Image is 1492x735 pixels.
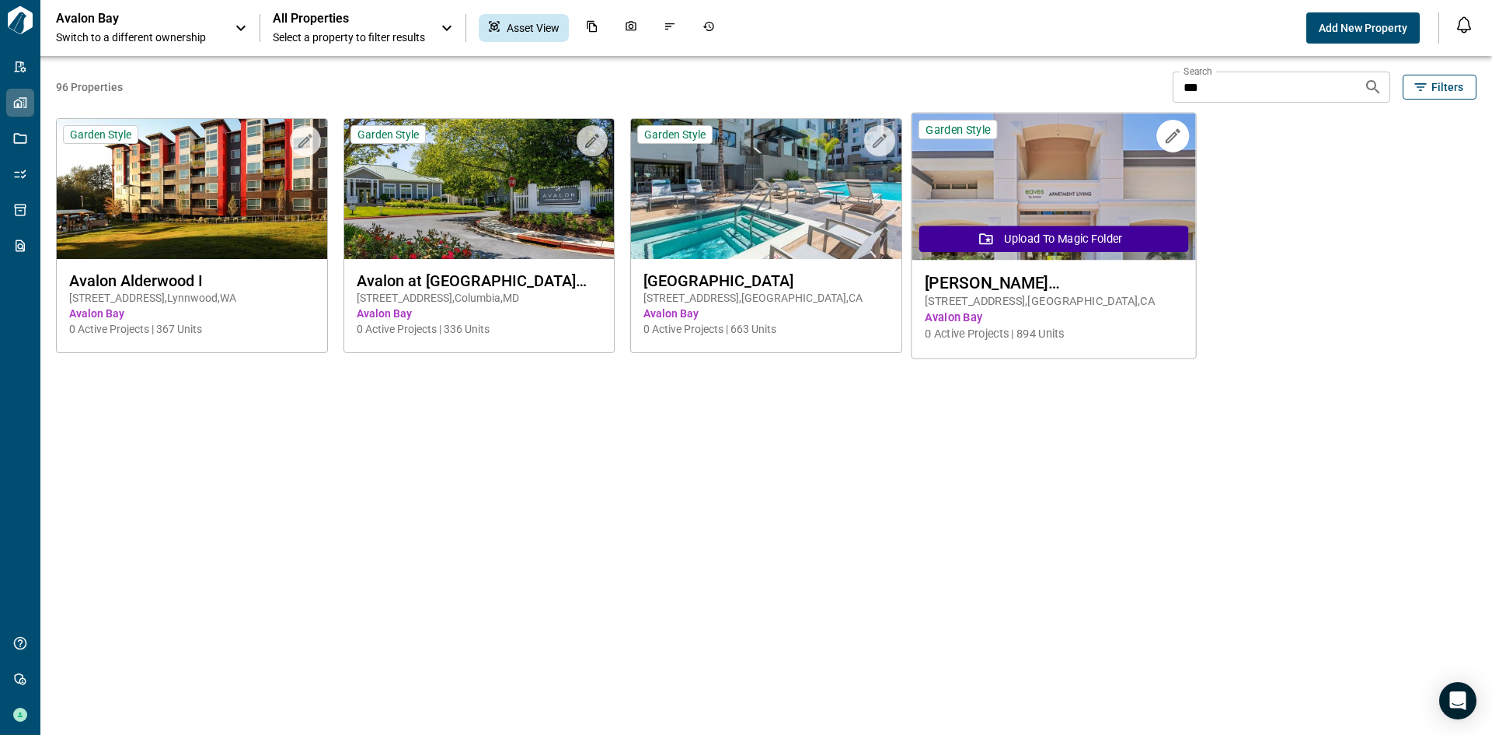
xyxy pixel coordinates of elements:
[273,30,425,45] span: Select a property to filter results
[925,326,1182,342] span: 0 Active Projects | 894 Units
[1183,65,1212,78] label: Search
[357,271,602,290] span: Avalon at [GEOGRAPHIC_DATA][PERSON_NAME]
[1403,75,1476,100] button: Filters
[926,122,990,137] span: Garden Style
[1431,79,1463,95] span: Filters
[69,271,315,290] span: Avalon Alderwood I
[643,321,889,337] span: 0 Active Projects | 663 Units
[925,273,1182,292] span: [PERSON_NAME] [GEOGRAPHIC_DATA]
[919,226,1188,252] button: Upload to Magic Folder
[56,11,196,26] p: Avalon Bay
[654,14,685,42] div: Issues & Info
[69,290,315,306] span: [STREET_ADDRESS] , Lynnwood , WA
[357,290,602,306] span: [STREET_ADDRESS] , Columbia , MD
[577,14,608,42] div: Documents
[1439,682,1476,719] div: Open Intercom Messenger
[925,310,1182,326] span: Avalon Bay
[1306,12,1420,44] button: Add New Property
[56,30,219,45] span: Switch to a different ownership
[357,128,419,142] span: Garden Style
[615,14,647,42] div: Photos
[644,128,706,142] span: Garden Style
[643,306,889,321] span: Avalon Bay
[57,119,327,259] img: property-asset
[643,271,889,290] span: [GEOGRAPHIC_DATA]
[507,20,559,36] span: Asset View
[357,306,602,321] span: Avalon Bay
[479,14,569,42] div: Asset View
[1358,72,1389,103] button: Search properties
[925,293,1182,310] span: [STREET_ADDRESS] , [GEOGRAPHIC_DATA] , CA
[69,321,315,337] span: 0 Active Projects | 367 Units
[1319,20,1407,36] span: Add New Property
[643,290,889,306] span: [STREET_ADDRESS] , [GEOGRAPHIC_DATA] , CA
[273,11,425,26] span: All Properties
[56,79,1166,95] span: 96 Properties
[357,321,602,337] span: 0 Active Projects | 336 Units
[69,306,315,321] span: Avalon Bay
[344,119,615,259] img: property-asset
[912,114,1195,261] img: property-asset
[1452,12,1476,37] button: Open notification feed
[631,119,901,259] img: property-asset
[693,14,724,42] div: Job History
[70,128,131,142] span: Garden Style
